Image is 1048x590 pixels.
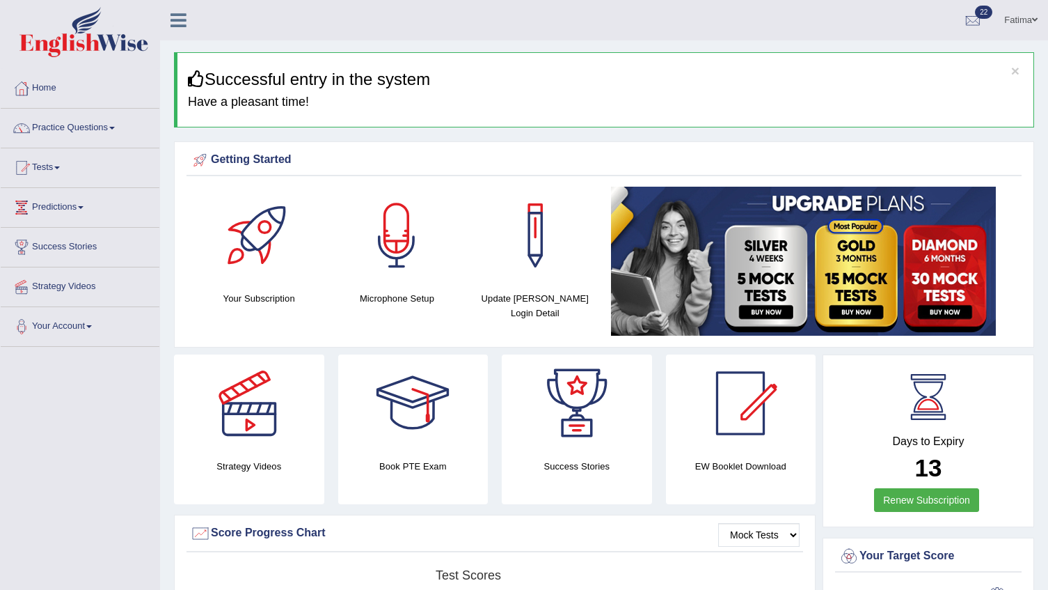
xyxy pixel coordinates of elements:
h3: Successful entry in the system [188,70,1023,88]
a: Predictions [1,188,159,223]
div: Getting Started [190,150,1018,171]
button: × [1011,63,1019,78]
h4: Update [PERSON_NAME] Login Detail [473,291,597,320]
h4: Microphone Setup [335,291,459,306]
a: Tests [1,148,159,183]
a: Success Stories [1,228,159,263]
tspan: Test scores [436,568,501,582]
img: small5.jpg [611,187,996,336]
h4: EW Booklet Download [666,459,816,474]
div: Your Target Score [839,546,1018,567]
a: Home [1,69,159,104]
h4: Your Subscription [197,291,321,306]
h4: Success Stories [502,459,652,474]
div: Score Progress Chart [190,523,800,544]
h4: Days to Expiry [839,435,1018,448]
a: Your Account [1,307,159,342]
a: Strategy Videos [1,267,159,302]
b: 13 [915,454,942,481]
h4: Have a pleasant time! [188,95,1023,109]
a: Practice Questions [1,109,159,143]
h4: Book PTE Exam [338,459,489,474]
a: Renew Subscription [874,488,979,512]
span: 22 [975,6,992,19]
h4: Strategy Videos [174,459,324,474]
